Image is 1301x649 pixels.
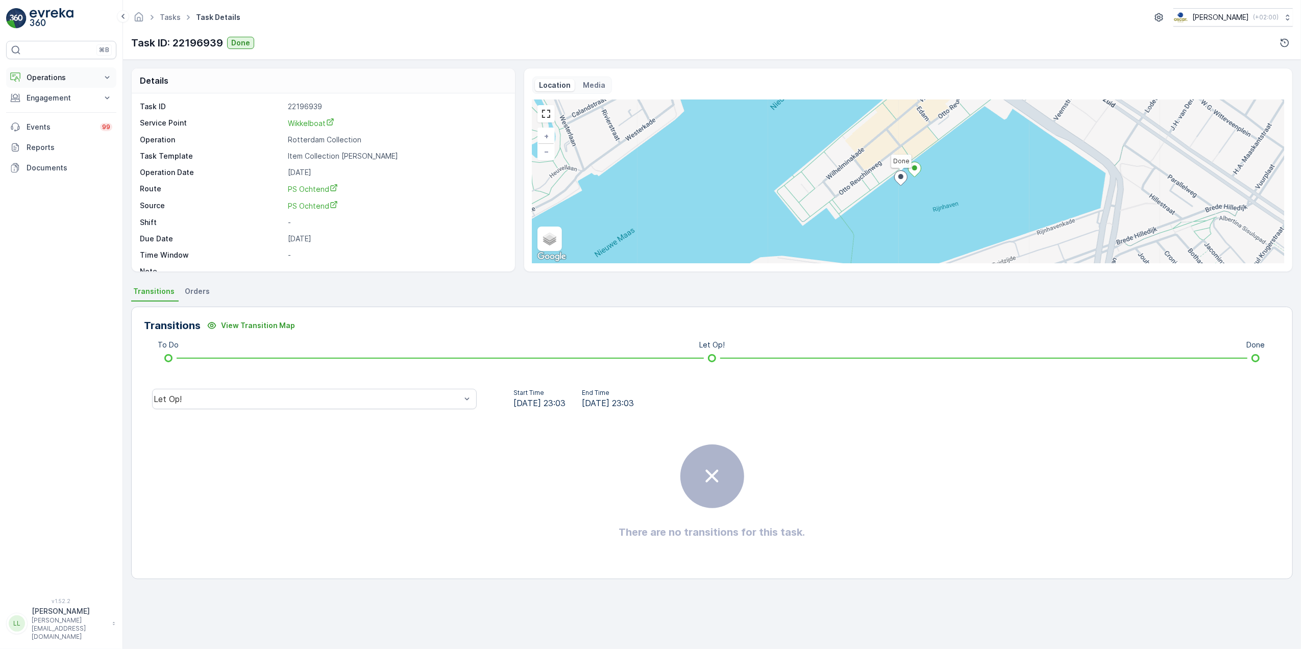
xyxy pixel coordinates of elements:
[231,38,250,48] p: Done
[288,250,505,260] p: -
[140,167,284,178] p: Operation Date
[140,74,168,87] p: Details
[288,119,334,128] span: Wikkelboat
[140,151,284,161] p: Task Template
[6,598,116,604] span: v 1.52.2
[288,201,505,211] a: PS Ochtend
[140,201,284,211] p: Source
[32,606,107,616] p: [PERSON_NAME]
[154,394,461,404] div: Let Op!
[699,340,725,350] p: Let Op!
[1173,8,1293,27] button: [PERSON_NAME](+02:00)
[221,320,295,331] p: View Transition Map
[288,234,505,244] p: [DATE]
[194,12,242,22] span: Task Details
[140,217,284,228] p: Shift
[513,389,566,397] p: Start Time
[140,102,284,112] p: Task ID
[288,202,338,210] span: PS Ochtend
[133,15,144,24] a: Homepage
[6,606,116,641] button: LL[PERSON_NAME][PERSON_NAME][EMAIL_ADDRESS][DOMAIN_NAME]
[1192,12,1249,22] p: [PERSON_NAME]
[144,318,201,333] p: Transitions
[140,184,284,194] p: Route
[6,67,116,88] button: Operations
[539,80,571,90] p: Location
[544,147,549,156] span: −
[27,72,96,83] p: Operations
[133,286,175,296] span: Transitions
[619,525,805,540] h2: There are no transitions for this task.
[201,317,301,334] button: View Transition Map
[582,389,634,397] p: End Time
[288,151,505,161] p: Item Collection [PERSON_NAME]
[288,185,338,193] span: PS Ochtend
[140,266,284,277] p: Note
[538,129,554,144] a: Zoom In
[6,117,116,137] a: Events99
[140,135,284,145] p: Operation
[288,167,505,178] p: [DATE]
[288,102,505,112] p: 22196939
[1253,13,1279,21] p: ( +02:00 )
[582,397,634,409] span: [DATE] 23:03
[32,616,107,641] p: [PERSON_NAME][EMAIL_ADDRESS][DOMAIN_NAME]
[140,234,284,244] p: Due Date
[185,286,210,296] span: Orders
[6,88,116,108] button: Engagement
[535,250,569,263] img: Google
[227,37,254,49] button: Done
[583,80,605,90] p: Media
[30,8,73,29] img: logo_light-DOdMpM7g.png
[538,144,554,159] a: Zoom Out
[6,137,116,158] a: Reports
[27,122,94,132] p: Events
[1173,12,1188,23] img: basis-logo_rgb2x.png
[535,250,569,263] a: Open this area in Google Maps (opens a new window)
[102,123,110,131] p: 99
[544,132,549,140] span: +
[9,615,25,632] div: LL
[140,250,284,260] p: Time Window
[538,228,561,250] a: Layers
[513,397,566,409] span: [DATE] 23:03
[27,163,112,173] p: Documents
[1246,340,1265,350] p: Done
[158,340,179,350] p: To Do
[131,35,223,51] p: Task ID: 22196939
[27,93,96,103] p: Engagement
[538,106,554,121] a: View Fullscreen
[288,217,505,228] p: -
[27,142,112,153] p: Reports
[288,184,505,194] a: PS Ochtend
[99,46,109,54] p: ⌘B
[288,118,505,129] a: Wikkelboat
[6,158,116,178] a: Documents
[288,266,505,277] p: -
[288,135,505,145] p: Rotterdam Collection
[160,13,181,21] a: Tasks
[6,8,27,29] img: logo
[140,118,284,129] p: Service Point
